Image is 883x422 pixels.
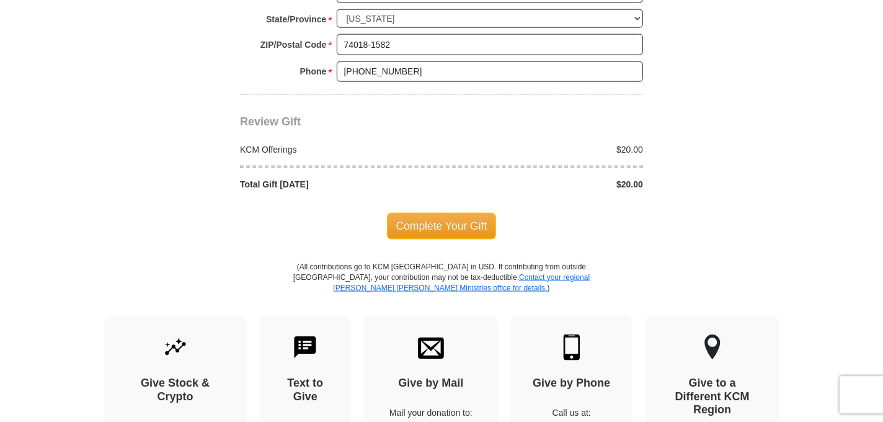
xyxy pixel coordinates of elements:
[234,177,442,190] div: Total Gift [DATE]
[292,334,318,360] img: text-to-give.svg
[386,376,476,390] h4: Give by Mail
[162,334,189,360] img: give-by-stock.svg
[300,62,327,79] strong: Phone
[333,272,590,292] a: Contact your regional [PERSON_NAME] [PERSON_NAME] Ministries office for details.
[234,143,442,155] div: KCM Offerings
[293,261,590,315] p: (All contributions go to KCM [GEOGRAPHIC_DATA] in USD. If contributing from outside [GEOGRAPHIC_D...
[240,115,301,127] span: Review Gift
[704,334,721,360] img: other-region
[387,212,497,238] span: Complete Your Gift
[441,143,650,155] div: $20.00
[559,334,585,360] img: mobile.svg
[260,35,327,53] strong: ZIP/Postal Code
[266,10,326,27] strong: State/Province
[418,334,444,360] img: envelope.svg
[126,376,225,403] h4: Give Stock & Crypto
[386,406,476,418] p: Mail your donation to:
[441,177,650,190] div: $20.00
[282,376,330,403] h4: Text to Give
[533,406,611,418] p: Call us at:
[533,376,611,390] h4: Give by Phone
[667,376,758,416] h4: Give to a Different KCM Region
